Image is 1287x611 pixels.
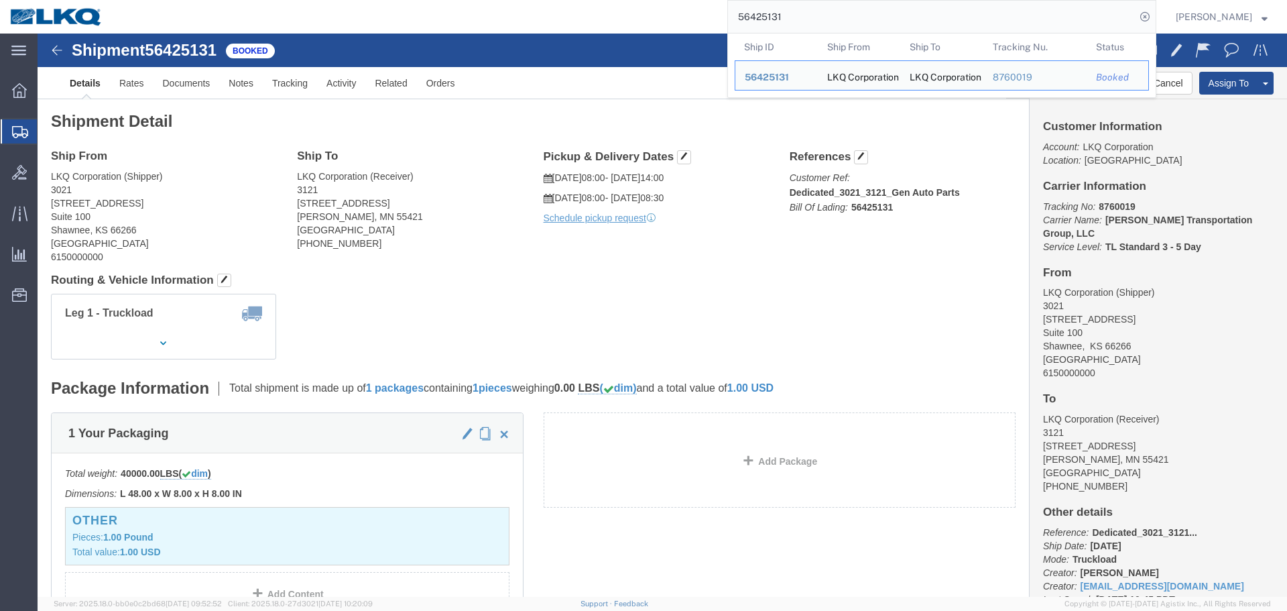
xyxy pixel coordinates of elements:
th: Ship ID [735,34,818,60]
div: 56425131 [745,70,808,85]
input: Search for shipment number, reference number [728,1,1136,33]
div: LKQ Corporation [827,61,892,90]
span: [DATE] 09:52:52 [166,600,222,608]
table: Search Results [735,34,1156,97]
span: Server: 2025.18.0-bb0e0c2bd68 [54,600,222,608]
th: Status [1087,34,1149,60]
button: [PERSON_NAME] [1175,9,1268,25]
div: 8760019 [993,70,1078,85]
span: Client: 2025.18.0-27d3021 [228,600,373,608]
th: Ship From [818,34,901,60]
span: Copyright © [DATE]-[DATE] Agistix Inc., All Rights Reserved [1064,598,1271,610]
div: LKQ Corporation [910,61,974,90]
span: 56425131 [745,72,789,82]
img: logo [9,7,103,27]
div: Booked [1096,70,1139,85]
a: Feedback [614,600,648,608]
a: Support [580,600,614,608]
th: Ship To [900,34,983,60]
span: Rajasheker Reddy [1176,9,1252,24]
th: Tracking Nu. [983,34,1087,60]
span: [DATE] 10:20:09 [318,600,373,608]
iframe: FS Legacy Container [38,34,1287,597]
